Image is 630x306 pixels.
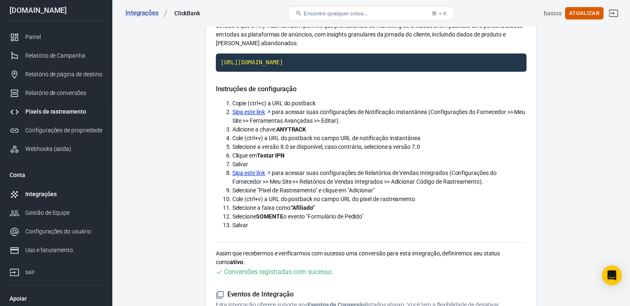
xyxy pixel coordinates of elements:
[216,250,500,265] font: Assim que recebermos e verificarmos com sucesso uma conversão para esta integração, definiremos s...
[174,10,200,17] font: ClickBank
[3,140,109,158] a: Webhooks (saída)
[25,146,71,152] font: Webhooks (saída)
[25,71,102,78] font: Relatório de página de destino
[25,247,73,253] font: Uso e faturamento
[232,100,316,107] font: Copie (ctrl+c) a URL do postback
[232,109,265,115] font: Siga este link
[3,121,109,140] a: Configurações de propriedade
[232,161,249,168] font: Salvar
[126,9,168,18] a: Integrações
[3,185,109,204] a: Integrações
[227,290,294,298] font: Eventos de Integração
[232,170,497,185] font: para acessar suas configurações de Relatórios de Vendas Integrados (Configurações do Fornecedor >...
[10,295,27,302] font: Apoiar
[432,10,447,17] font: ⌘ + K
[232,170,265,176] font: Siga este link
[243,259,245,265] font: .
[25,34,41,40] font: Painel
[544,9,562,18] div: ID da conta: gzTo5W2d
[174,9,200,17] div: ClickBank
[291,204,314,211] font: "Afiliado"
[25,228,91,235] font: Configurações do usuário
[288,6,454,20] button: Encontre qualquer coisa...⌘ + K
[232,126,276,133] font: Adicione a chave:
[232,187,375,194] font: Selecione "Pixel de Rastreamento" e clique em "Adicionar"
[276,126,307,133] font: ANYTRACK
[25,90,86,96] font: Relatório de conversões
[256,213,283,220] font: SOMENTE
[230,259,243,265] font: ativo
[216,85,297,93] font: Instruções de configuração
[232,196,415,202] font: Cole (ctrl+v) a URL do postback no campo URL do pixel de rastreamento
[232,222,249,228] font: Salvar
[544,10,562,17] font: bastos
[3,102,109,121] a: Pixels de rastreamento
[25,269,35,275] font: sair
[216,53,526,72] code: Clique para copiar
[3,204,109,222] a: Gestão de Equipe
[224,268,333,276] font: Conversões registradas com sucesso.
[569,10,599,16] font: Atualizar
[3,28,109,46] a: Painel
[3,46,109,65] a: Relatório de Campanha
[3,65,109,84] a: Relatório de página de destino
[25,191,56,197] font: Integrações
[257,152,285,159] font: Testar IPN
[232,143,420,150] font: Selecione a versão 8.0 se disponível, caso contrário, selecione a versão 7.0
[283,213,363,220] font: o evento "Formulário de Pedido"
[232,213,256,220] font: Selecione
[25,209,70,216] font: Gestão de Equipe
[3,222,109,241] a: Configurações do usuário
[10,6,67,15] font: [DOMAIN_NAME]
[232,169,272,177] a: Siga este link
[232,152,257,159] font: Clique em
[3,260,109,282] a: sair
[10,172,25,178] font: Conta
[232,204,292,211] font: Selecione a faixa como:
[232,108,272,117] a: Siga este link
[232,135,420,141] font: Cole (ctrl+v) a URL do postback no campo URL de notificação instantânea
[25,108,86,115] font: Pixels de rastreamento
[304,10,368,17] font: Encontre qualquer coisa...
[25,52,85,59] font: Relatório de Campanha
[565,7,603,20] button: Atualizar
[3,84,109,102] a: Relatório de conversões
[603,3,623,23] a: sair
[25,127,102,134] font: Configurações de propriedade
[602,265,622,285] div: Abra o Intercom Messenger
[3,241,109,260] a: Uso e faturamento
[126,10,159,17] font: Integrações
[232,109,526,124] font: para acessar suas configurações de Notificação Instantânea (Configurações do Fornecedor >> Meu Si...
